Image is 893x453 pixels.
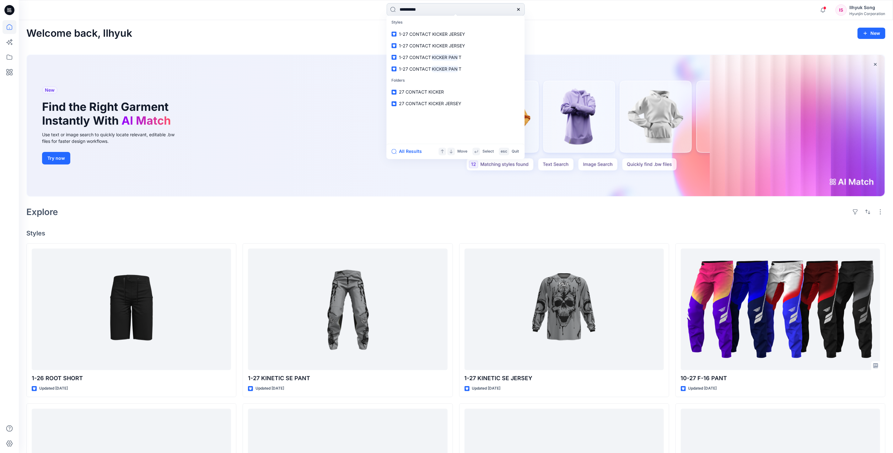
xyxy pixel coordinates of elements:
[248,249,447,370] a: 1-27 KINETIC SE PANT
[472,385,501,392] p: Updated [DATE]
[388,28,524,40] a: 1-27 CONTACT KICKER JERSEY
[681,374,880,383] p: 10-27 F-16 PANT
[858,28,885,39] button: New
[512,148,519,155] p: Quit
[26,207,58,217] h2: Explore
[121,114,171,127] span: AI Match
[681,249,880,370] a: 10-27 F-16 PANT
[26,28,132,39] h2: Welcome back, Ilhyuk
[399,31,465,37] span: 1-27 CONTACT KICKER JERSEY
[458,148,468,155] p: Move
[248,374,447,383] p: 1-27 KINETIC SE PANT
[388,51,524,63] a: 1-27 CONTACTKICKER PANT
[483,148,494,155] p: Select
[431,65,459,73] mark: KICKER PAN
[399,101,462,106] span: 27 CONTACT KICKER JERSEY
[388,17,524,29] p: Styles
[459,66,461,72] span: T
[849,4,885,11] div: Ilhyuk Song
[26,229,885,237] h4: Styles
[32,374,231,383] p: 1-26 ROOT SHORT
[42,131,183,144] div: Use text or image search to quickly locate relevant, editable .bw files for faster design workflows.
[32,249,231,370] a: 1-26 ROOT SHORT
[399,66,431,72] span: 1-27 CONTACT
[42,100,174,127] h1: Find the Right Garment Instantly With
[688,385,717,392] p: Updated [DATE]
[39,385,68,392] p: Updated [DATE]
[388,40,524,51] a: 1-27 CONTACT KICKER JERSEY
[388,63,524,75] a: 1-27 CONTACTKICKER PANT
[388,98,524,110] a: 27 CONTACT KICKER JERSEY
[836,4,847,16] div: IS
[459,55,461,60] span: T
[256,385,284,392] p: Updated [DATE]
[431,54,459,61] mark: KICKER PAN
[392,148,426,155] button: All Results
[388,86,524,98] a: 27 CONTACT KICKER
[45,86,55,94] span: New
[501,148,508,155] p: esc
[399,89,444,95] span: 27 CONTACT KICKER
[42,152,70,164] button: Try now
[388,75,524,86] p: Folders
[465,249,664,370] a: 1-27 KINETIC SE JERSEY
[849,11,885,16] div: Hyunjin Corporation
[399,43,465,48] span: 1-27 CONTACT KICKER JERSEY
[399,55,431,60] span: 1-27 CONTACT
[465,374,664,383] p: 1-27 KINETIC SE JERSEY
